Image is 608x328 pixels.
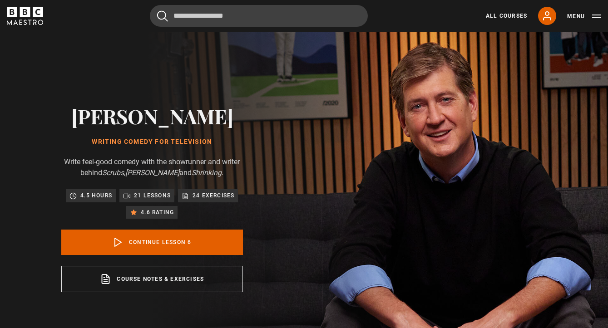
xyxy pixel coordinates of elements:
[150,5,368,27] input: Search
[61,266,243,292] a: Course notes & exercises
[7,7,43,25] svg: BBC Maestro
[61,138,243,146] h1: Writing Comedy for Television
[157,10,168,22] button: Submit the search query
[61,157,243,178] p: Write feel-good comedy with the showrunner and writer behind , and .
[486,12,527,20] a: All Courses
[567,12,601,21] button: Toggle navigation
[192,168,222,177] i: Shrinking
[193,191,234,200] p: 24 exercises
[141,208,174,217] p: 4.6 rating
[80,191,112,200] p: 4.5 hours
[102,168,124,177] i: Scrubs
[134,191,171,200] p: 21 lessons
[125,168,179,177] i: [PERSON_NAME]
[61,104,243,127] h2: [PERSON_NAME]
[61,230,243,255] a: Continue lesson 6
